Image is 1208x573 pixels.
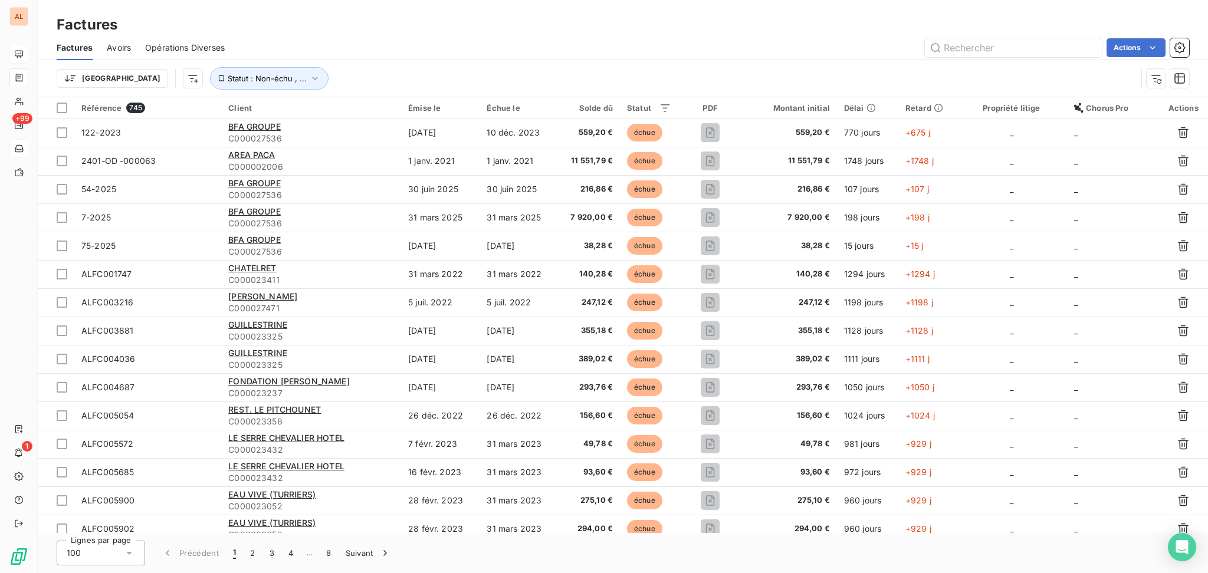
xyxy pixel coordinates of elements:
[401,486,480,515] td: 28 févr. 2023
[1074,184,1078,194] span: _
[627,492,662,509] span: échue
[228,331,394,343] span: C000023325
[81,184,116,194] span: 54-2025
[226,541,243,565] button: 1
[905,439,931,449] span: +929 j
[905,325,933,335] span: +1128 j
[228,133,394,144] span: C000027536
[837,147,898,175] td: 1748 jours
[81,297,134,307] span: ALFC003216
[564,268,613,280] span: 140,28 €
[837,317,898,345] td: 1128 jours
[228,529,394,541] span: C000023052
[233,547,236,559] span: 1
[57,69,168,88] button: [GEOGRAPHIC_DATA]
[837,401,898,430] td: 1024 jours
[749,240,830,252] span: 38,28 €
[401,430,480,458] td: 7 févr. 2023
[685,103,735,113] div: PDF
[480,345,557,373] td: [DATE]
[228,348,287,358] span: GUILLESTRINE
[627,152,662,170] span: échue
[401,147,480,175] td: 1 janv. 2021
[12,113,32,124] span: +99
[1074,325,1078,335] span: _
[1010,325,1013,335] span: _
[564,127,613,139] span: 559,20 €
[564,523,613,535] span: 294,00 €
[564,212,613,223] span: 7 920,00 €
[81,269,132,279] span: ALFC001747
[408,103,472,113] div: Émise le
[401,458,480,486] td: 16 févr. 2023
[749,212,830,223] span: 7 920,00 €
[228,404,321,414] span: REST. LE PITCHOUNET
[67,547,81,559] span: 100
[81,241,116,251] span: 75-2025
[1010,156,1013,166] span: _
[1107,38,1166,57] button: Actions
[627,180,662,198] span: échue
[480,401,557,430] td: 26 déc. 2022
[1010,241,1013,251] span: _
[905,127,930,137] span: +675 j
[1010,467,1013,477] span: _
[228,121,281,131] span: BFA GROUPE
[564,495,613,506] span: 275,10 €
[480,147,557,175] td: 1 janv. 2021
[905,269,935,279] span: +1294 j
[837,260,898,288] td: 1294 jours
[963,103,1061,113] div: Propriété litige
[401,401,480,430] td: 26 déc. 2022
[401,118,480,147] td: [DATE]
[564,410,613,421] span: 156,60 €
[837,345,898,373] td: 1111 jours
[1010,184,1013,194] span: _
[1074,297,1078,307] span: _
[905,467,931,477] span: +929 j
[564,103,613,113] div: Solde dû
[627,103,671,113] div: Statut
[837,373,898,401] td: 1050 jours
[401,260,480,288] td: 31 mars 2022
[627,463,662,481] span: échue
[480,288,557,317] td: 5 juil. 2022
[480,486,557,515] td: 31 mars 2023
[228,263,276,273] span: CHATELRET
[1074,467,1078,477] span: _
[564,240,613,252] span: 38,28 €
[905,212,930,222] span: +198 j
[228,500,394,512] span: C000023052
[57,42,93,54] span: Factures
[1074,495,1078,505] span: _
[627,124,662,141] span: échue
[81,127,121,137] span: 122-2023
[228,235,281,245] span: BFA GROUPE
[564,297,613,308] span: 247,12 €
[228,291,297,301] span: [PERSON_NAME]
[401,345,480,373] td: [DATE]
[57,14,117,35] h3: Factures
[627,265,662,283] span: échue
[9,7,28,26] div: AL
[749,297,830,308] span: 247,12 €
[210,67,329,90] button: Statut : Non-échu , ...
[81,103,122,113] span: Référence
[837,430,898,458] td: 981 jours
[480,203,557,232] td: 31 mars 2025
[1168,533,1196,561] div: Open Intercom Messenger
[81,382,135,392] span: ALFC004687
[480,232,557,260] td: [DATE]
[905,523,931,534] span: +929 j
[749,325,830,337] span: 355,18 €
[1010,212,1013,222] span: _
[627,350,662,368] span: échue
[1166,103,1201,113] div: Actions
[401,175,480,203] td: 30 juin 2025
[749,410,830,421] span: 156,60 €
[319,541,338,565] button: 8
[339,541,398,565] button: Suivant
[155,541,226,565] button: Précédent
[9,547,28,566] img: Logo LeanPay
[1074,523,1078,534] span: _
